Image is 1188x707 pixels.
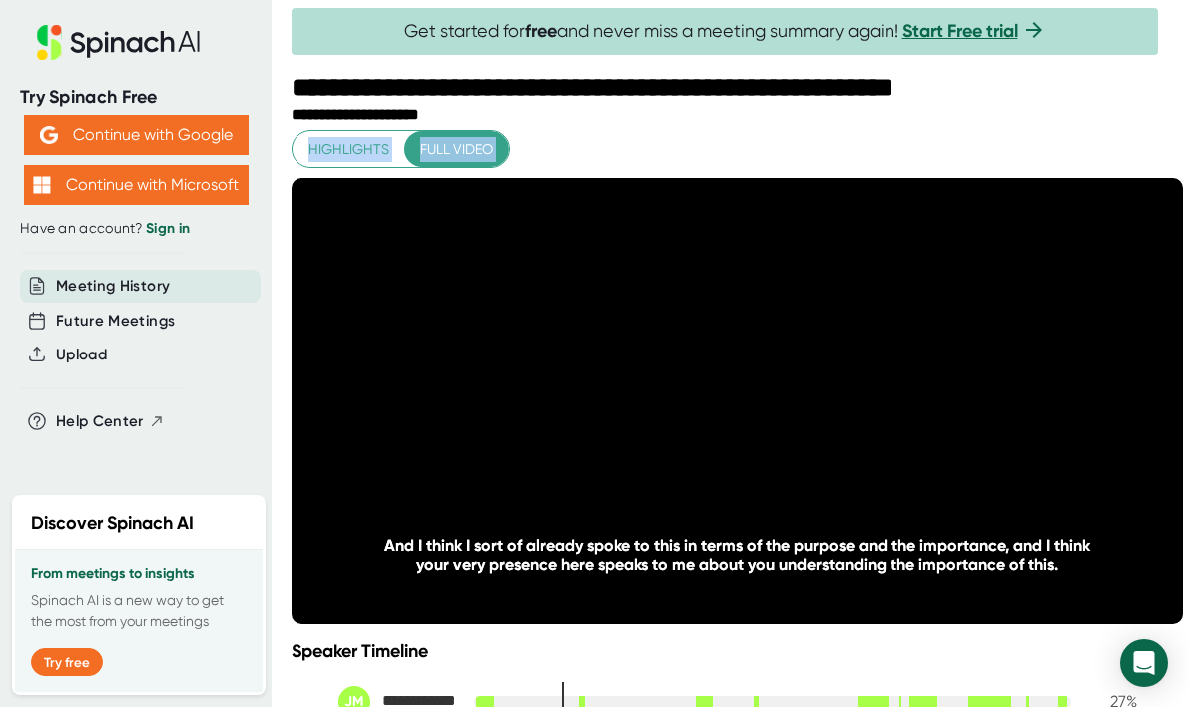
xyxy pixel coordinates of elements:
[525,20,557,42] b: free
[902,20,1018,42] a: Start Free trial
[31,510,194,537] h2: Discover Spinach AI
[40,126,58,144] img: Aehbyd4JwY73AAAAAElFTkSuQmCC
[308,137,389,162] span: Highlights
[56,275,170,298] button: Meeting History
[56,344,107,366] button: Upload
[56,310,175,333] button: Future Meetings
[420,137,493,162] span: Full video
[31,648,103,676] button: Try free
[1120,639,1168,687] div: Open Intercom Messenger
[404,20,1046,43] span: Get started for and never miss a meeting summary again!
[380,536,1093,574] div: And I think I sort of already spoke to this in terms of the purpose and the importance, and I thi...
[292,640,1183,662] div: Speaker Timeline
[20,220,252,238] div: Have an account?
[31,566,247,582] h3: From meetings to insights
[146,220,190,237] a: Sign in
[31,590,247,632] p: Spinach AI is a new way to get the most from your meetings
[24,165,249,205] button: Continue with Microsoft
[56,410,165,433] button: Help Center
[56,410,144,433] span: Help Center
[404,131,509,168] button: Full video
[24,115,249,155] button: Continue with Google
[293,131,405,168] button: Highlights
[20,86,252,109] div: Try Spinach Free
